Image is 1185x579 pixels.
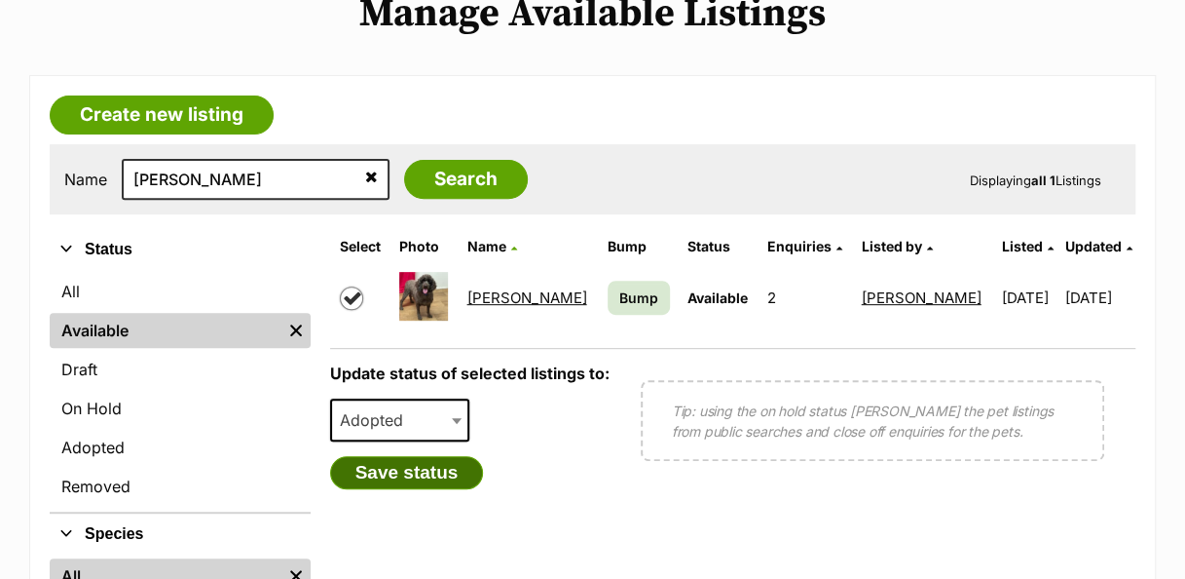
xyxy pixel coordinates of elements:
[1002,238,1043,254] span: Listed
[281,313,311,348] a: Remove filter
[680,231,758,262] th: Status
[861,238,932,254] a: Listed by
[1064,238,1121,254] span: Updated
[332,406,423,434] span: Adopted
[50,96,274,135] a: Create new listing
[766,238,841,254] a: Enquiries
[600,231,678,262] th: Bump
[330,399,470,442] span: Adopted
[466,289,586,307] a: [PERSON_NAME]
[608,281,670,315] a: Bump
[1002,238,1054,254] a: Listed
[64,171,107,188] label: Name
[50,270,311,512] div: Status
[391,231,458,262] th: Photo
[466,238,505,254] span: Name
[50,391,311,426] a: On Hold
[672,401,1073,442] p: Tip: using the on hold status [PERSON_NAME] the pet listings from public searches and close off e...
[330,456,484,489] button: Save status
[619,288,658,308] span: Bump
[994,264,1063,331] td: [DATE]
[1064,238,1131,254] a: Updated
[404,160,528,199] input: Search
[861,289,981,307] a: [PERSON_NAME]
[50,430,311,465] a: Adopted
[50,469,311,504] a: Removed
[766,238,831,254] span: translation missing: en.admin.listings.index.attributes.enquiries
[466,238,516,254] a: Name
[970,173,1101,188] span: Displaying Listings
[50,313,281,348] a: Available
[50,274,311,309] a: All
[1031,173,1055,188] strong: all 1
[50,237,311,262] button: Status
[759,264,851,331] td: 2
[50,352,311,387] a: Draft
[330,364,610,383] label: Update status of selected listings to:
[1064,264,1133,331] td: [DATE]
[50,521,311,547] button: Species
[861,238,921,254] span: Listed by
[332,231,389,262] th: Select
[687,289,748,306] span: Available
